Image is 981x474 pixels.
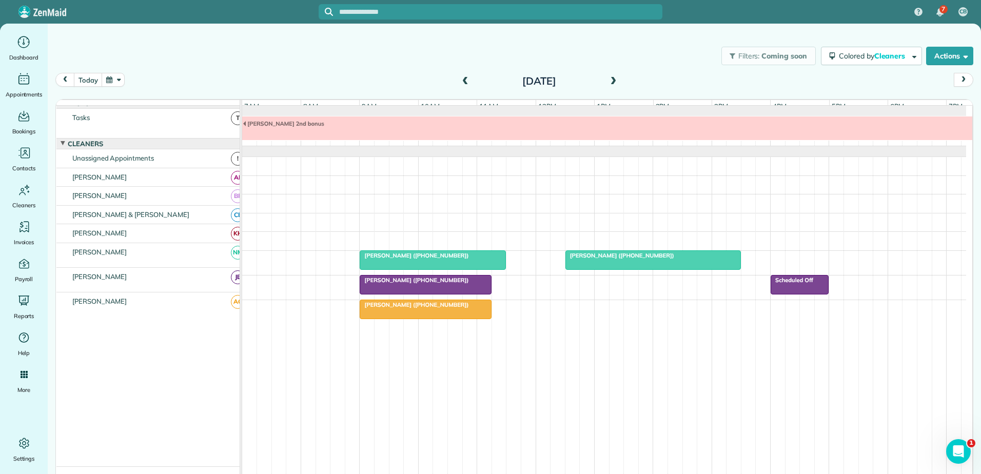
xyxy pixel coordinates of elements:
button: prev [55,73,75,87]
span: KH [231,227,245,241]
span: Reports [14,311,34,321]
button: Focus search [319,8,333,16]
span: 1 [967,439,975,447]
span: Cleaners [66,140,105,148]
span: JB [231,270,245,284]
span: 3pm [712,102,730,110]
span: [PERSON_NAME] [70,191,129,200]
a: Contacts [4,145,44,173]
span: Filters: [738,51,760,61]
a: Dashboard [4,34,44,63]
span: Bookings [12,126,36,136]
span: Coming soon [761,51,808,61]
span: Settings [13,453,35,464]
span: 9am [360,102,379,110]
a: Bookings [4,108,44,136]
span: Payroll [15,274,33,284]
span: CB [231,208,245,222]
span: [PERSON_NAME] ([PHONE_NUMBER]) [565,252,675,259]
a: Invoices [4,219,44,247]
span: 4pm [771,102,789,110]
span: Colored by [839,51,909,61]
span: [PERSON_NAME] [70,272,129,281]
span: 1pm [595,102,613,110]
span: [PERSON_NAME] ([PHONE_NUMBER]) [359,252,469,259]
a: Help [4,329,44,358]
span: [PERSON_NAME] ([PHONE_NUMBER]) [359,276,469,284]
button: today [74,73,102,87]
span: 8am [301,102,320,110]
span: [PERSON_NAME] [70,248,129,256]
span: 2pm [654,102,672,110]
span: Cleaners [12,200,35,210]
span: Scheduled Off [770,276,814,284]
span: Help [18,348,30,358]
button: Actions [926,47,973,65]
span: AG [231,295,245,309]
span: Contacts [12,163,35,173]
span: NM [231,246,245,260]
span: [PERSON_NAME] [70,229,129,237]
h2: [DATE] [475,75,603,87]
span: [PERSON_NAME] 2nd bonus [242,120,325,127]
iframe: Intercom live chat [946,439,971,464]
div: 7 unread notifications [929,1,951,24]
span: CB [959,8,967,16]
span: [PERSON_NAME] [70,297,129,305]
span: Tasks [70,113,92,122]
span: [PERSON_NAME] & [PERSON_NAME] [70,210,191,219]
span: AF [231,171,245,185]
button: next [954,73,973,87]
span: T [231,111,245,125]
span: [PERSON_NAME] [70,173,129,181]
span: 11am [477,102,500,110]
button: Colored byCleaners [821,47,922,65]
a: Settings [4,435,44,464]
span: [PERSON_NAME] ([PHONE_NUMBER]) [359,301,469,308]
span: Unassigned Appointments [70,154,156,162]
span: 7am [242,102,261,110]
span: Cleaners [874,51,907,61]
span: ! [231,152,245,166]
a: Payroll [4,255,44,284]
svg: Focus search [325,8,333,16]
span: More [17,385,30,395]
span: 6pm [888,102,906,110]
span: Invoices [14,237,34,247]
span: Dashboard [9,52,38,63]
span: BR [231,189,245,203]
a: Appointments [4,71,44,100]
a: Cleaners [4,182,44,210]
span: 12pm [536,102,558,110]
span: 7pm [947,102,965,110]
span: Appointments [6,89,43,100]
span: 7 [941,5,945,13]
span: 10am [419,102,442,110]
a: Reports [4,292,44,321]
span: 5pm [830,102,848,110]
